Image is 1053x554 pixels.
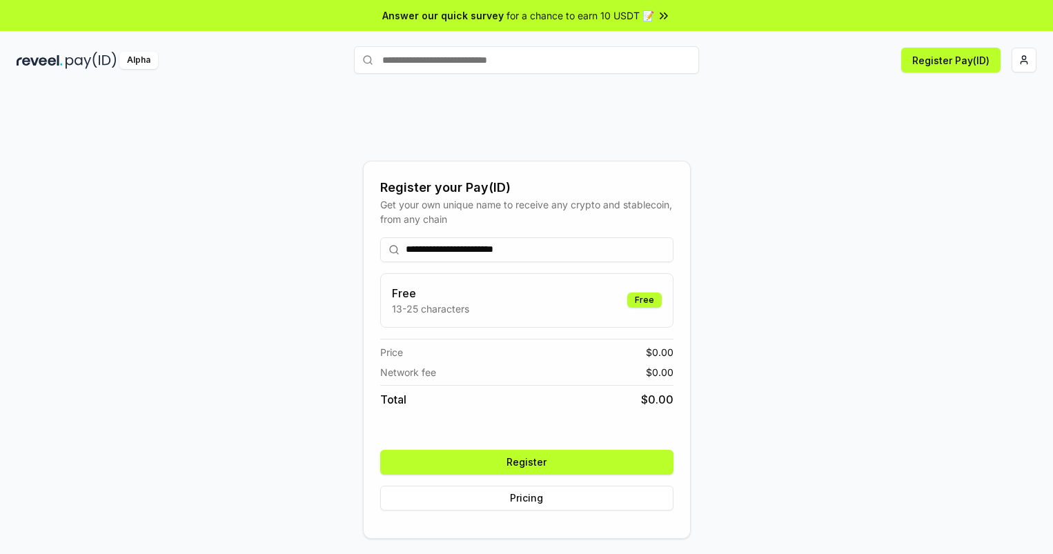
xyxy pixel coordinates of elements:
[641,391,673,408] span: $ 0.00
[380,178,673,197] div: Register your Pay(ID)
[380,450,673,475] button: Register
[382,8,504,23] span: Answer our quick survey
[380,197,673,226] div: Get your own unique name to receive any crypto and stablecoin, from any chain
[66,52,117,69] img: pay_id
[646,345,673,359] span: $ 0.00
[506,8,654,23] span: for a chance to earn 10 USDT 📝
[392,285,469,301] h3: Free
[380,365,436,379] span: Network fee
[380,486,673,511] button: Pricing
[380,345,403,359] span: Price
[392,301,469,316] p: 13-25 characters
[380,391,406,408] span: Total
[901,48,1001,72] button: Register Pay(ID)
[17,52,63,69] img: reveel_dark
[646,365,673,379] span: $ 0.00
[119,52,158,69] div: Alpha
[627,293,662,308] div: Free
